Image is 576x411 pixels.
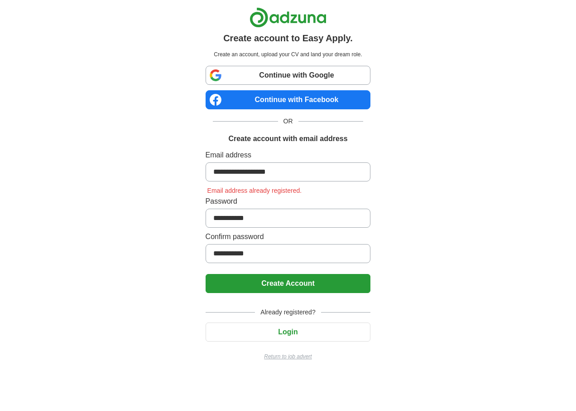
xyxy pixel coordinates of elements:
span: Already registered? [255,308,321,317]
a: Continue with Facebook [206,90,371,109]
label: Confirm password [206,231,371,242]
a: Continue with Google [206,66,371,85]
a: Return to job advert [206,352,371,361]
h1: Create account to Easy Apply. [223,31,353,45]
span: Email address already registered. [206,187,304,194]
img: Adzuna logo [250,7,326,28]
button: Create Account [206,274,371,293]
span: OR [278,117,298,126]
h1: Create account with email address [228,133,347,144]
label: Email address [206,150,371,161]
p: Create an account, upload your CV and land your dream role. [207,50,369,59]
button: Login [206,323,371,342]
a: Login [206,328,371,336]
label: Password [206,196,371,207]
